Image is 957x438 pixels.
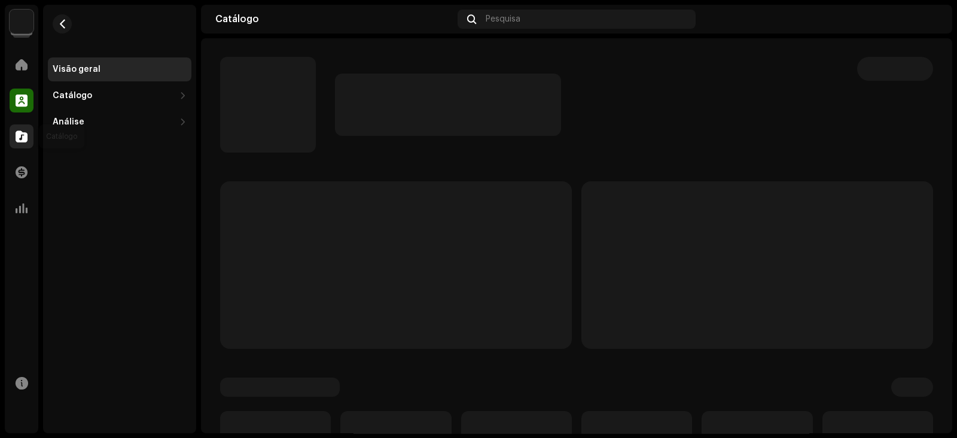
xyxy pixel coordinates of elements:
div: Visão geral [53,65,100,74]
div: Catálogo [53,91,92,101]
img: 730b9dfe-18b5-4111-b483-f30b0c182d82 [10,10,33,34]
re-m-nav-dropdown: Catálogo [48,84,191,108]
re-m-nav-dropdown: Análise [48,110,191,134]
re-m-nav-item: Visão geral [48,57,191,81]
div: Catálogo [215,14,453,24]
div: Análise [53,117,84,127]
img: d6c61204-3b24-4ab3-aa17-e468c1c07499 [919,10,938,29]
span: Pesquisa [486,14,520,24]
